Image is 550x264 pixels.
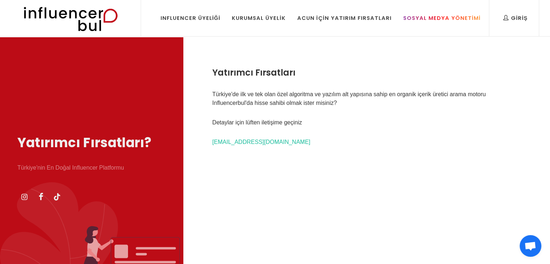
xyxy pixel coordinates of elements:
[520,235,541,257] a: Açık sohbet
[403,14,481,22] div: Sosyal Medya Yönetimi
[17,133,166,153] h1: Yatırımcı Fırsatları?
[503,14,528,22] div: Giriş
[297,14,391,22] div: Acun İçin Yatırım Fırsatları
[161,14,221,22] div: Influencer Üyeliği
[232,14,285,22] div: Kurumsal Üyelik
[17,163,166,172] p: Türkiye'nin En Doğal Influencer Platformu
[212,66,521,79] h3: Yatırımcı Fırsatları
[212,139,310,145] a: [EMAIL_ADDRESS][DOMAIN_NAME]
[212,90,521,107] p: Türkiye'de ilk ve tek olan özel algoritma ve yazılım alt yapısına sahip en organik içerik üretici...
[212,118,521,127] p: Detaylar için lüften iletişime geçiniz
